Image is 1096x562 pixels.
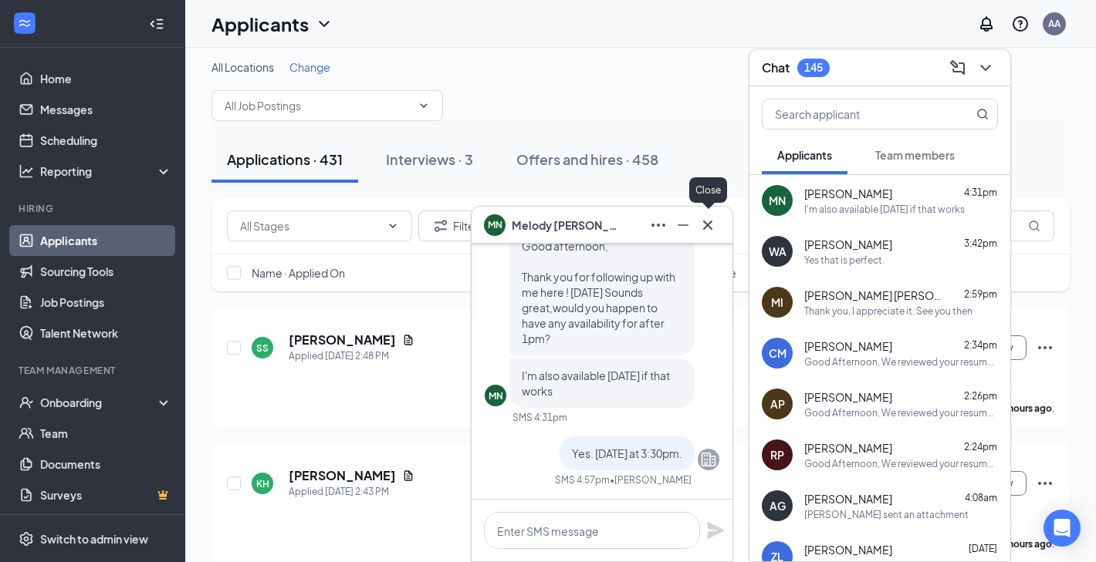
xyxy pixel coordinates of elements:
[964,339,997,351] span: 2:34pm
[964,390,997,402] span: 2:26pm
[512,217,620,234] span: Melody [PERSON_NAME]
[804,305,973,318] div: Thank you, I appreciate it. See you then
[227,150,343,169] div: Applications · 431
[804,440,892,456] span: [PERSON_NAME]
[804,389,892,405] span: [PERSON_NAME]
[695,213,720,237] button: Cross
[516,150,658,169] div: Offers and hires · 458
[402,334,414,346] svg: Document
[40,395,159,410] div: Onboarding
[402,469,414,482] svg: Document
[770,447,784,463] div: RP
[804,203,965,216] div: I'm also available [DATE] if that works
[1001,538,1052,550] b: 2 hours ago
[289,331,396,348] h5: [PERSON_NAME]
[1036,474,1054,493] svg: Ellipses
[1028,220,1040,232] svg: MagnifyingGlass
[976,59,995,77] svg: ChevronDown
[225,97,411,114] input: All Job Postings
[211,11,309,37] h1: Applicants
[40,256,172,287] a: Sourcing Tools
[769,244,786,259] div: WA
[19,395,34,410] svg: UserCheck
[1011,15,1030,33] svg: QuestionInfo
[256,342,269,355] div: SS
[646,213,671,237] button: Ellipses
[40,318,172,348] a: Talent Network
[964,441,997,453] span: 2:24pm
[804,406,998,419] div: Good Afternoon, We reviewed your resume and would love the opportunity to schedule an interview w...
[289,60,330,74] span: Change
[1044,510,1081,547] div: Open Intercom Messenger
[572,446,682,460] span: Yes. [DATE] at 3:30pm.
[804,186,892,201] span: [PERSON_NAME]
[387,220,399,232] svg: ChevronDown
[964,237,997,249] span: 3:42pm
[804,457,998,470] div: Good Afternoon, We reviewed your resume and would love the opportunity to schedule an interview w...
[649,216,668,234] svg: Ellipses
[19,202,169,215] div: Hiring
[40,449,172,480] a: Documents
[40,418,172,449] a: Team
[418,99,430,112] svg: ChevronDown
[40,225,172,256] a: Applicants
[522,368,670,398] span: I'm also available [DATE] if that works
[804,61,823,74] div: 145
[19,531,34,547] svg: Settings
[804,542,892,557] span: [PERSON_NAME]
[522,239,675,345] span: Good afternoon, Thank you for following up with me here ! [DATE] Sounds great,would you happen to...
[40,125,172,156] a: Scheduling
[699,450,718,469] svg: Company
[804,355,998,368] div: Good Afternoon, We reviewed your resume and would love the opportunity to schedule an interview w...
[489,389,503,402] div: MN
[40,287,172,318] a: Job Postings
[40,63,172,94] a: Home
[804,288,943,303] span: [PERSON_NAME] [PERSON_NAME]
[40,94,172,125] a: Messages
[964,288,997,300] span: 2:59pm
[40,531,148,547] div: Switch to admin view
[256,477,269,490] div: KH
[762,59,790,76] h3: Chat
[770,396,785,412] div: AP
[431,217,450,235] svg: Filter
[674,216,692,234] svg: Minimize
[804,237,892,252] span: [PERSON_NAME]
[965,492,997,503] span: 4:08am
[40,163,173,179] div: Reporting
[945,56,970,80] button: ComposeMessage
[315,15,333,33] svg: ChevronDown
[19,163,34,179] svg: Analysis
[1036,338,1054,357] svg: Ellipses
[418,210,497,241] button: Filter Filters
[671,213,695,237] button: Minimize
[969,543,997,554] span: [DATE]
[804,508,969,521] div: [PERSON_NAME] sent an attachment
[240,217,381,234] input: All Stages
[875,148,955,162] span: Team members
[977,15,996,33] svg: Notifications
[40,480,172,510] a: SurveysCrown
[770,498,786,513] div: AG
[706,521,725,540] svg: Plane
[386,150,473,169] div: Interviews · 3
[769,193,786,208] div: MN
[777,148,832,162] span: Applicants
[610,473,692,486] span: • [PERSON_NAME]
[289,484,414,500] div: Applied [DATE] 2:43 PM
[771,294,783,310] div: MI
[964,187,997,198] span: 4:31pm
[973,56,998,80] button: ChevronDown
[804,254,885,267] div: Yes that is perfect.
[699,216,717,234] svg: Cross
[769,345,786,361] div: CM
[976,108,989,120] svg: MagnifyingGlass
[289,467,396,484] h5: [PERSON_NAME]
[804,491,892,506] span: [PERSON_NAME]
[1048,17,1060,30] div: AA
[17,15,32,31] svg: WorkstreamLogo
[949,59,967,77] svg: ComposeMessage
[289,348,414,364] div: Applied [DATE] 2:48 PM
[689,177,727,203] div: Close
